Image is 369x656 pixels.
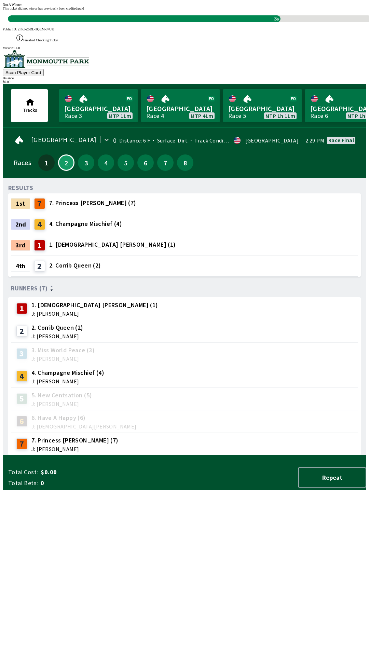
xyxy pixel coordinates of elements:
[8,185,33,191] div: RESULTS
[31,356,95,361] span: J: [PERSON_NAME]
[109,113,131,119] span: MTP 11m
[304,474,360,481] span: Repeat
[31,424,137,429] span: J: [DEMOGRAPHIC_DATA][PERSON_NAME]
[3,76,366,80] div: Balance
[119,137,150,144] span: Distance: 6 F
[31,379,104,384] span: J: [PERSON_NAME]
[139,160,152,165] span: 6
[11,261,30,272] div: 4th
[310,113,328,119] div: Race 6
[40,160,53,165] span: 1
[16,416,27,427] div: 6
[228,113,246,119] div: Race 5
[3,3,366,6] div: Not A Winner
[16,393,27,404] div: 5
[49,240,176,249] span: 1. [DEMOGRAPHIC_DATA] [PERSON_NAME] (1)
[11,89,48,122] button: Tracks
[41,479,148,487] span: 0
[16,348,27,359] div: 3
[16,371,27,382] div: 4
[31,333,83,339] span: J: [PERSON_NAME]
[188,137,247,144] span: Track Condition: Fast
[119,160,132,165] span: 5
[31,301,158,310] span: 1. [DEMOGRAPHIC_DATA] [PERSON_NAME] (1)
[141,89,220,122] a: [GEOGRAPHIC_DATA]Race 4MTP 41m
[11,240,30,251] div: 3rd
[11,198,30,209] div: 1st
[31,391,92,400] span: 5. New Centsation (5)
[159,160,172,165] span: 7
[191,113,213,119] span: MTP 41m
[273,14,281,24] span: 3s
[31,346,95,355] span: 3. Miss World Peace (3)
[64,104,133,113] span: [GEOGRAPHIC_DATA]
[41,468,148,476] span: $0.00
[18,27,54,31] span: 2FRI-Z5DL-3QEM-37UK
[146,104,215,113] span: [GEOGRAPHIC_DATA]
[16,326,27,337] div: 2
[11,219,30,230] div: 2nd
[298,467,366,488] button: Repeat
[31,137,97,142] span: [GEOGRAPHIC_DATA]
[59,89,138,122] a: [GEOGRAPHIC_DATA]Race 3MTP 11m
[179,160,192,165] span: 8
[49,261,101,270] span: 2. Corrib Queen (2)
[16,438,27,449] div: 7
[305,138,324,143] span: 2:29 PM
[8,468,38,476] span: Total Cost:
[49,199,136,207] span: 7. Princess [PERSON_NAME] (7)
[38,154,55,171] button: 1
[328,137,354,143] div: Race final
[3,50,89,68] img: venue logo
[146,113,164,119] div: Race 4
[78,154,94,171] button: 3
[8,479,38,487] span: Total Bets:
[31,401,92,407] span: J: [PERSON_NAME]
[245,138,299,143] div: [GEOGRAPHIC_DATA]
[80,160,93,165] span: 3
[31,446,119,452] span: J: [PERSON_NAME]
[3,27,366,31] div: Public ID:
[58,154,74,171] button: 2
[223,89,302,122] a: [GEOGRAPHIC_DATA]Race 5MTP 1h 11m
[31,436,119,445] span: 7. Princess [PERSON_NAME] (7)
[31,368,104,377] span: 4. Champagne Mischief (4)
[60,161,72,164] span: 2
[23,38,58,42] span: Finished Checking Ticket
[137,154,154,171] button: 6
[11,286,47,291] span: Runners (7)
[31,413,137,422] span: 6. Have A Happy (6)
[16,303,27,314] div: 1
[31,311,158,316] span: J: [PERSON_NAME]
[113,138,117,143] div: 0
[49,219,122,228] span: 4. Champagne Mischief (4)
[150,137,188,144] span: Surface: Dirt
[228,104,297,113] span: [GEOGRAPHIC_DATA]
[99,160,112,165] span: 4
[265,113,295,119] span: MTP 1h 11m
[23,107,37,113] span: Tracks
[34,261,45,272] div: 2
[3,69,44,76] button: Scan Player Card
[98,154,114,171] button: 4
[34,240,45,251] div: 1
[157,154,174,171] button: 7
[118,154,134,171] button: 5
[3,46,366,50] div: Version 1.4.0
[177,154,193,171] button: 8
[14,160,31,165] div: Races
[3,80,366,84] div: $ 0.00
[3,6,84,10] span: This ticket did not win or has previously been credited/paid
[64,113,82,119] div: Race 3
[34,219,45,230] div: 4
[11,285,358,292] div: Runners (7)
[34,198,45,209] div: 7
[31,323,83,332] span: 2. Corrib Queen (2)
